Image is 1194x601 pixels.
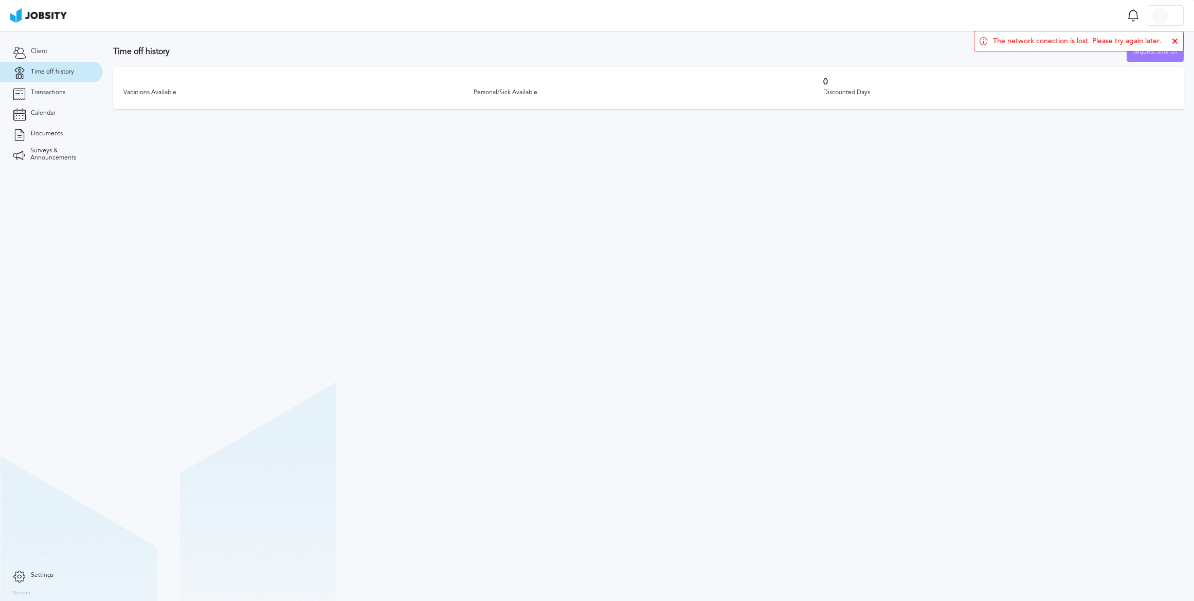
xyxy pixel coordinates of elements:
span: The network conection is lost. Please try again later. [993,37,1162,45]
span: Documents [31,130,63,137]
span: Surveys & Announcements [30,147,90,162]
span: Calendar [31,110,56,117]
button: Request time off [1127,41,1184,62]
div: Vacations Available [123,89,474,96]
div: Discounted Days [823,89,1173,96]
div: Personal/Sick Available [474,89,824,96]
span: Transactions [31,89,65,96]
img: ab4bad089aa723f57921c736e9817d99.png [10,8,67,23]
h3: Time off history [113,47,1127,56]
span: Client [31,48,47,55]
label: Version: [13,590,32,596]
span: Settings [31,572,53,579]
span: Time off history [31,68,74,76]
div: Request time off [1127,42,1183,62]
h3: 0 [823,77,1173,86]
